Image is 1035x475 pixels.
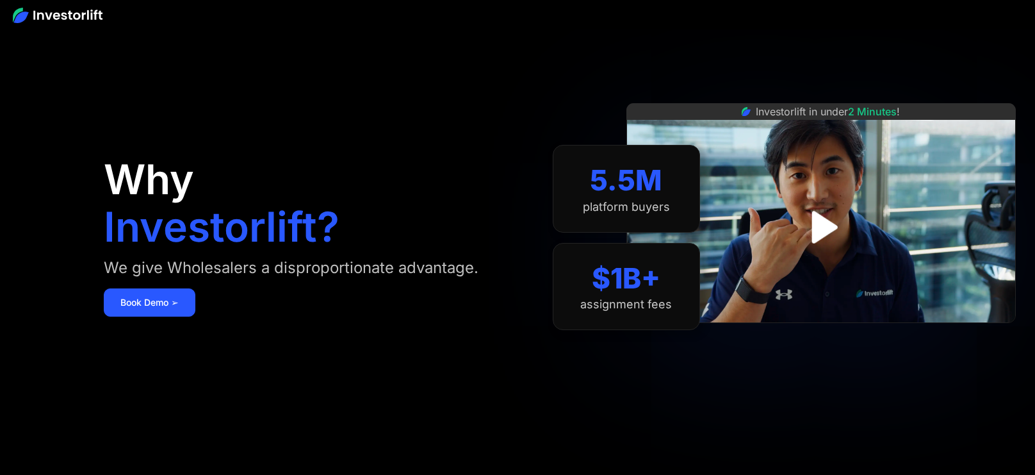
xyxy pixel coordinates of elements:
div: $1B+ [592,262,660,296]
a: Book Demo ➢ [104,288,195,317]
a: open lightbox [792,199,849,256]
span: 2 Minutes [848,105,897,118]
h1: Why [104,159,194,200]
div: We give Wholesalers a disproportionate advantage. [104,258,478,278]
div: platform buyers [583,200,670,214]
div: Investorlift in under ! [756,104,900,119]
h1: Investorlift? [104,206,339,247]
div: 5.5M [590,163,662,197]
iframe: Customer reviews powered by Trustpilot [725,329,917,345]
div: assignment fees [580,297,672,312]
